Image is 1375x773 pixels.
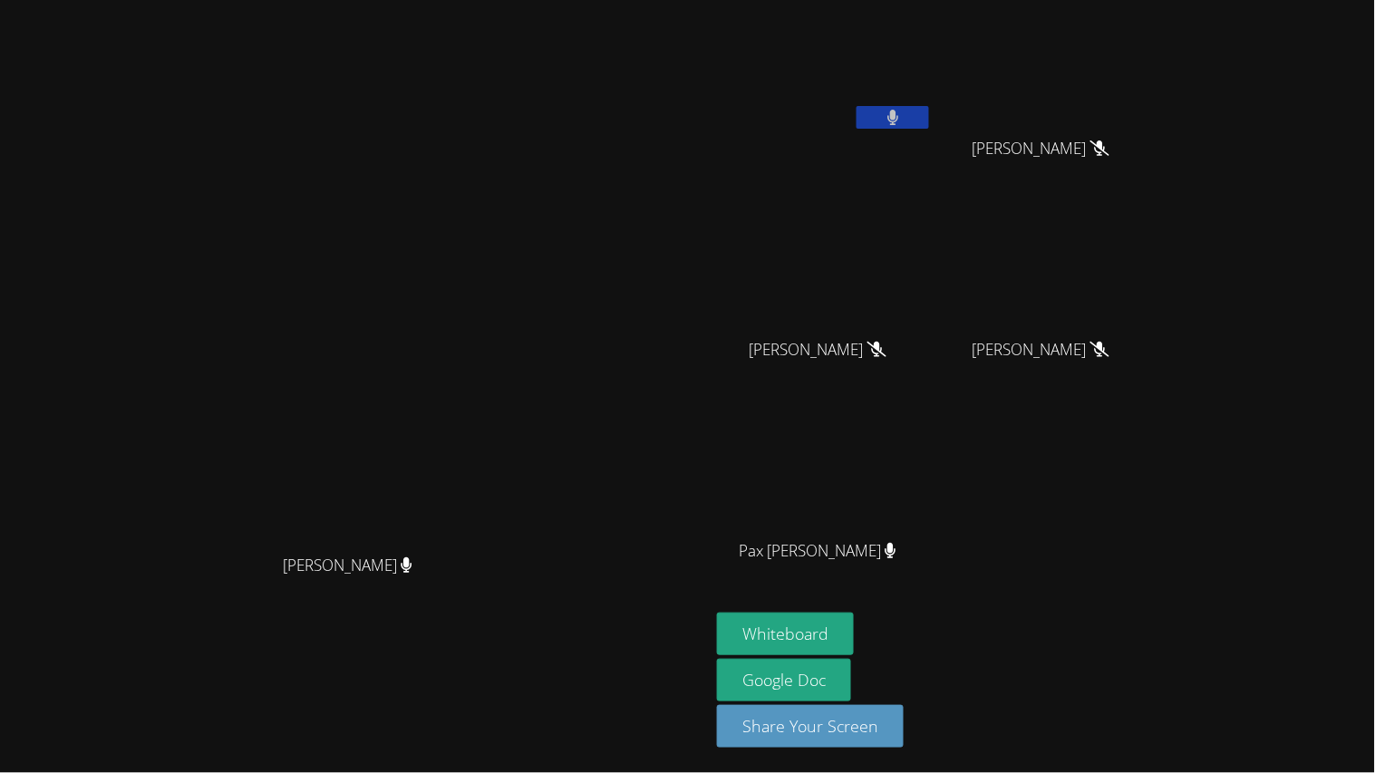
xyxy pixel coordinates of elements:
[283,553,412,579] span: [PERSON_NAME]
[973,136,1109,162] span: [PERSON_NAME]
[717,705,904,748] button: Share Your Screen
[973,337,1109,363] span: [PERSON_NAME]
[750,337,886,363] span: [PERSON_NAME]
[717,613,854,655] button: Whiteboard
[739,538,896,565] span: Pax [PERSON_NAME]
[717,659,851,701] a: Google Doc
